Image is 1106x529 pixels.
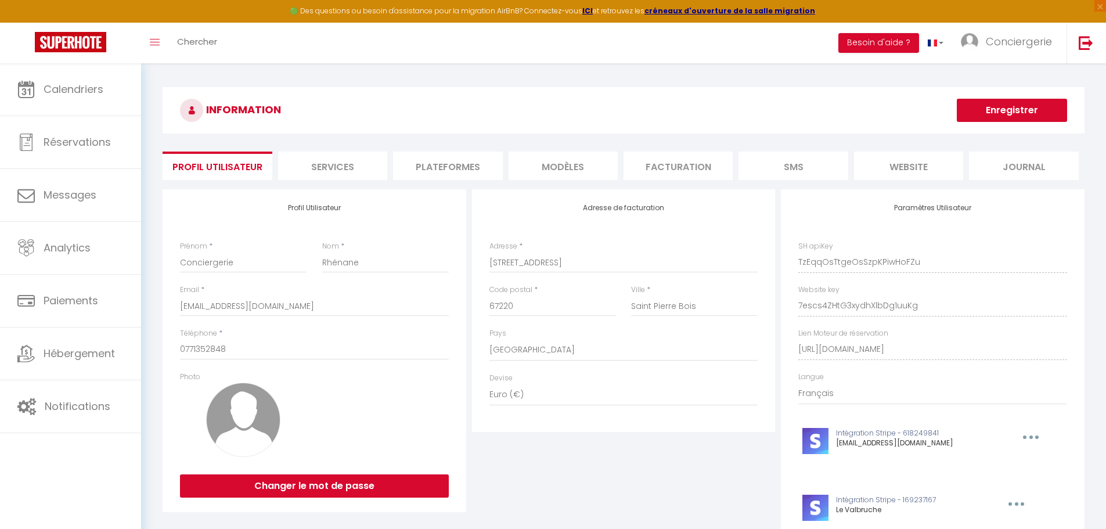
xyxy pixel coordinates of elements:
[624,152,733,180] li: Facturation
[802,428,828,454] img: stripe-logo.jpeg
[582,6,593,16] a: ICI
[180,328,217,339] label: Téléphone
[489,204,758,212] h4: Adresse de facturation
[393,152,502,180] li: Plateformes
[180,241,207,252] label: Prénom
[44,82,103,96] span: Calendriers
[798,328,888,339] label: Lien Moteur de réservation
[961,33,978,51] img: ...
[35,32,106,52] img: Super Booking
[738,152,848,180] li: SMS
[163,87,1085,134] h3: INFORMATION
[836,438,953,448] span: [EMAIL_ADDRESS][DOMAIN_NAME]
[798,241,833,252] label: SH apiKey
[206,383,280,457] img: avatar.png
[322,241,339,252] label: Nom
[952,23,1067,63] a: ... Conciergerie
[45,399,110,413] span: Notifications
[180,372,200,383] label: Photo
[177,35,217,48] span: Chercher
[798,372,824,383] label: Langue
[180,474,449,498] button: Changer le mot de passe
[836,495,981,506] p: Intégration Stripe - 169237167
[986,34,1052,49] span: Conciergerie
[44,240,91,255] span: Analytics
[798,285,840,296] label: Website key
[854,152,963,180] li: website
[489,373,513,384] label: Devise
[44,188,96,202] span: Messages
[631,285,645,296] label: Ville
[163,152,272,180] li: Profil Utilisateur
[489,328,506,339] label: Pays
[44,346,115,361] span: Hébergement
[489,241,517,252] label: Adresse
[1079,35,1093,50] img: logout
[798,204,1067,212] h4: Paramètres Utilisateur
[44,293,98,308] span: Paiements
[278,152,387,180] li: Services
[44,135,111,149] span: Réservations
[836,505,881,514] span: Le Valbruche
[180,285,199,296] label: Email
[836,428,996,439] p: Intégration Stripe - 618249841
[168,23,226,63] a: Chercher
[489,285,532,296] label: Code postal
[180,204,449,212] h4: Profil Utilisateur
[644,6,815,16] a: créneaux d'ouverture de la salle migration
[957,99,1067,122] button: Enregistrer
[838,33,919,53] button: Besoin d'aide ?
[509,152,618,180] li: MODÈLES
[969,152,1078,180] li: Journal
[802,495,828,521] img: stripe-logo.jpeg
